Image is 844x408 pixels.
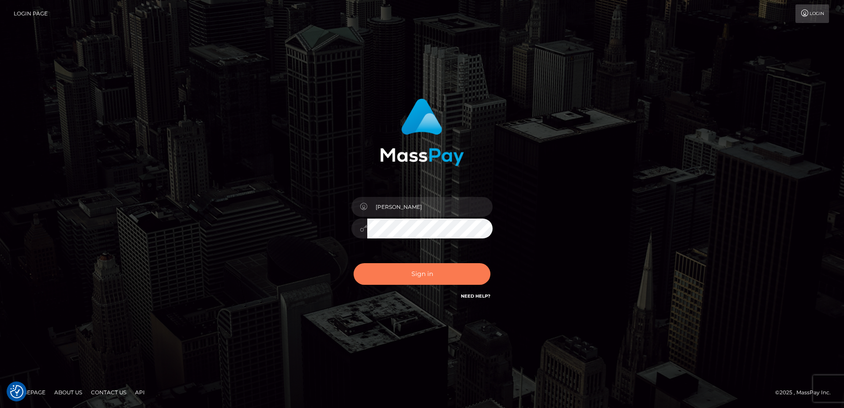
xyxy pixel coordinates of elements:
[380,98,464,166] img: MassPay Login
[87,385,130,399] a: Contact Us
[354,263,490,285] button: Sign in
[51,385,86,399] a: About Us
[367,197,493,217] input: Username...
[795,4,829,23] a: Login
[14,4,48,23] a: Login Page
[132,385,148,399] a: API
[461,293,490,299] a: Need Help?
[775,388,837,397] div: © 2025 , MassPay Inc.
[10,385,23,398] img: Revisit consent button
[10,385,49,399] a: Homepage
[10,385,23,398] button: Consent Preferences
